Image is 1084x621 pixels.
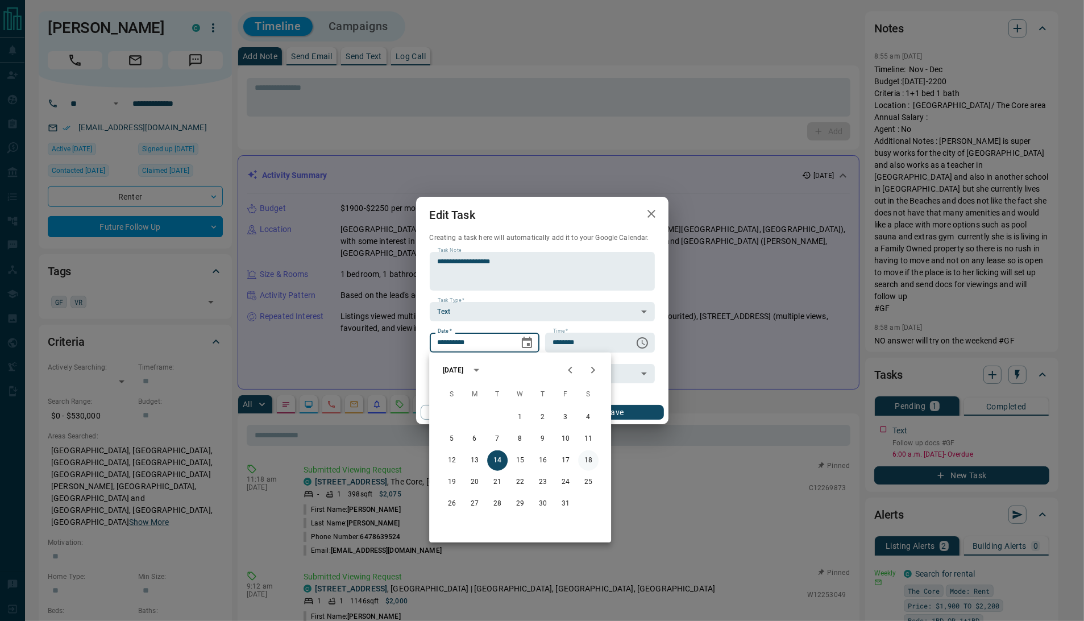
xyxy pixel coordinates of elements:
span: Monday [464,383,485,406]
span: Wednesday [510,383,530,406]
button: 17 [555,450,576,471]
button: 6 [464,429,485,449]
button: 27 [464,494,485,514]
button: Save [566,405,663,420]
label: Date [438,328,452,335]
button: 15 [510,450,530,471]
button: 11 [578,429,599,449]
button: 24 [555,472,576,492]
button: 29 [510,494,530,514]
button: 1 [510,407,530,428]
button: 8 [510,429,530,449]
button: 5 [442,429,462,449]
p: Creating a task here will automatically add it to your Google Calendar. [430,233,655,243]
button: 21 [487,472,508,492]
span: Thursday [533,383,553,406]
button: 19 [442,472,462,492]
button: Next month [582,359,604,382]
div: [DATE] [443,365,463,375]
button: 13 [464,450,485,471]
button: Cancel [421,405,518,420]
button: 3 [555,407,576,428]
button: 26 [442,494,462,514]
button: 12 [442,450,462,471]
button: 25 [578,472,599,492]
button: 22 [510,472,530,492]
button: 28 [487,494,508,514]
span: Friday [555,383,576,406]
button: 4 [578,407,599,428]
button: 30 [533,494,553,514]
div: Text [430,302,655,321]
button: 18 [578,450,599,471]
h2: Edit Task [416,197,489,233]
span: Tuesday [487,383,508,406]
button: 7 [487,429,508,449]
button: Choose time, selected time is 6:00 AM [631,332,654,354]
button: 23 [533,472,553,492]
span: Saturday [578,383,599,406]
button: 10 [555,429,576,449]
span: Sunday [442,383,462,406]
button: 14 [487,450,508,471]
button: 9 [533,429,553,449]
button: Choose date, selected date is Oct 14, 2025 [516,332,538,354]
button: calendar view is open, switch to year view [467,361,486,380]
label: Time [553,328,568,335]
button: 20 [464,472,485,492]
label: Task Note [438,247,461,254]
button: 2 [533,407,553,428]
button: 16 [533,450,553,471]
label: Task Type [438,297,464,304]
button: 31 [555,494,576,514]
button: Previous month [559,359,582,382]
